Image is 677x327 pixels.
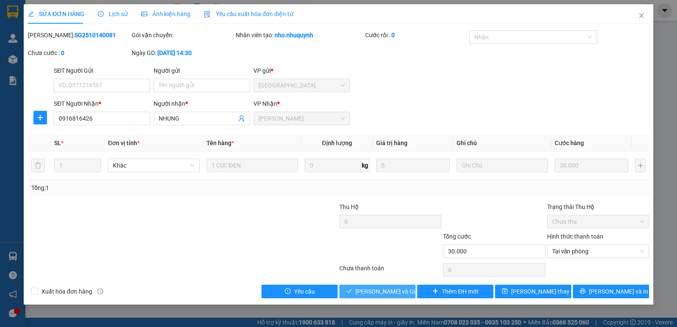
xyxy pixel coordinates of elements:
span: kg [361,159,369,172]
div: Trạng thái Thu Hộ [547,202,649,212]
div: Người nhận [154,99,250,108]
span: plus [34,114,47,121]
span: Khác [113,159,194,172]
span: Ảnh kiện hàng [141,11,190,17]
span: printer [580,288,586,295]
img: icon [204,11,211,18]
p: VP [GEOGRAPHIC_DATA]: [3,30,124,51]
div: Tổng: 1 [31,183,262,192]
span: Lịch sử [98,11,128,17]
span: save [502,288,508,295]
span: Định lượng [322,140,352,146]
span: close [638,12,645,19]
span: info-circle [97,289,103,294]
div: Chưa thanh toán [338,264,442,278]
span: clock-circle [98,11,104,17]
span: Tại văn phòng [552,245,644,258]
span: picture [141,11,147,17]
span: exclamation-circle [285,288,291,295]
input: Ghi Chú [457,159,548,172]
b: SG2510140081 [74,32,116,38]
span: plus [432,288,438,295]
span: Phan Rang [259,112,345,125]
button: printer[PERSON_NAME] và In [573,285,649,298]
button: check[PERSON_NAME] và Giao hàng [339,285,416,298]
div: [PERSON_NAME]: [28,30,130,40]
span: Yêu cầu xuất hóa đơn điện tử [204,11,293,17]
div: Ngày GD: [132,48,234,58]
span: Tên hàng [206,140,234,146]
span: SL [54,140,61,146]
button: plus [635,159,646,172]
button: plusThêm ĐH mới [417,285,493,298]
span: Thêm ĐH mới [442,287,478,296]
span: Chưa thu [552,215,644,228]
div: SĐT Người Gửi [54,66,150,75]
span: [PERSON_NAME] và Giao hàng [355,287,437,296]
button: Close [630,4,653,28]
label: Hình thức thanh toán [547,233,603,240]
b: 0 [391,32,395,38]
span: Giá trị hàng [376,140,407,146]
button: save[PERSON_NAME] thay đổi [495,285,571,298]
div: Gói vận chuyển: [132,30,234,40]
div: Nhân viên tạo: [236,30,364,40]
input: 0 [555,159,628,172]
span: Xuất hóa đơn hàng [38,287,96,296]
span: Cước hàng [555,140,584,146]
span: Sài Gòn [259,79,345,92]
span: Thu Hộ [339,203,359,210]
b: 0 [61,49,64,56]
span: [PERSON_NAME] thay đổi [511,287,579,296]
span: check [346,288,352,295]
strong: NHƯ QUỲNH [23,3,104,19]
span: Đơn vị tính [108,140,140,146]
span: Tổng cước [443,233,471,240]
input: VD: Bàn, Ghế [206,159,298,172]
button: delete [31,159,45,172]
b: [DATE] 14:30 [157,49,192,56]
span: user-add [238,115,245,122]
span: edit [28,11,34,17]
button: exclamation-circleYêu cầu [261,285,338,298]
button: plus [33,111,47,124]
div: Cước rồi : [365,30,467,40]
div: SĐT Người Nhận [54,99,150,108]
div: VP gửi [253,66,350,75]
th: Ghi chú [453,135,551,151]
strong: 342 [PERSON_NAME], P1, Q10, TP.HCM - 0931 556 979 [3,32,123,51]
span: SỬA ĐƠN HÀNG [28,11,84,17]
b: nho.nhuquynh [275,32,313,38]
div: Người gửi [154,66,250,75]
div: Chưa cước : [28,48,130,58]
span: [PERSON_NAME] và In [589,287,648,296]
span: VP Nhận [253,100,277,107]
span: Yêu cầu [294,287,315,296]
span: VP [PERSON_NAME]: [3,52,66,60]
input: 0 [376,159,450,172]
